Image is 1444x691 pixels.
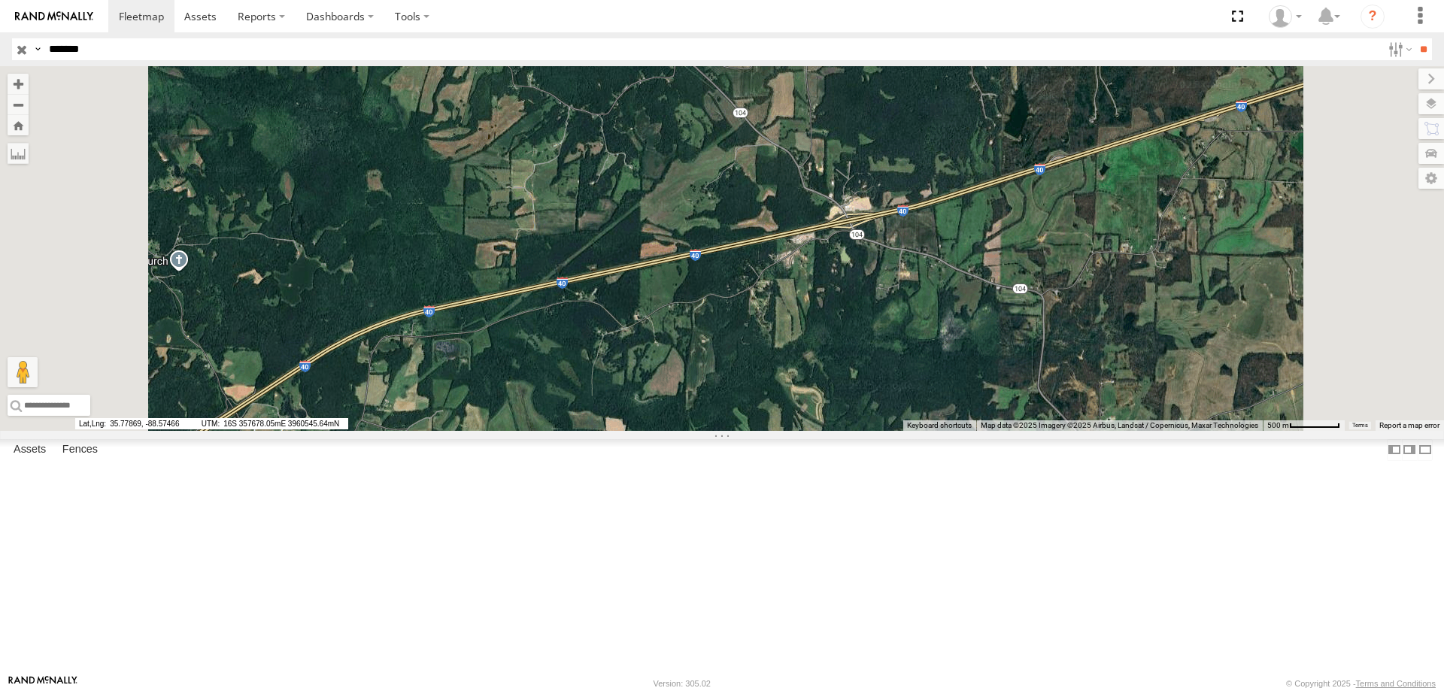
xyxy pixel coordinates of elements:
button: Keyboard shortcuts [907,420,972,431]
label: Map Settings [1418,168,1444,189]
label: Measure [8,143,29,164]
label: Fences [55,439,105,460]
button: Zoom out [8,94,29,115]
label: Search Filter Options [1382,38,1415,60]
label: Dock Summary Table to the Left [1387,439,1402,461]
button: Map Scale: 500 m per 64 pixels [1263,420,1345,431]
div: Nele . [1263,5,1307,28]
button: Zoom in [8,74,29,94]
button: Drag Pegman onto the map to open Street View [8,357,38,387]
img: rand-logo.svg [15,11,93,22]
span: 35.77869, -88.57466 [75,418,196,429]
i: ? [1361,5,1385,29]
span: Map data ©2025 Imagery ©2025 Airbus, Landsat / Copernicus, Maxar Technologies [981,421,1258,429]
a: Terms [1352,423,1368,429]
a: Report a map error [1379,421,1439,429]
a: Visit our Website [8,676,77,691]
div: Version: 305.02 [654,679,711,688]
label: Search Query [32,38,44,60]
button: Zoom Home [8,115,29,135]
a: Terms and Conditions [1356,679,1436,688]
span: 16S 357678.05mE 3960545.64mN [198,418,348,429]
label: Hide Summary Table [1418,439,1433,461]
span: 500 m [1267,421,1289,429]
label: Dock Summary Table to the Right [1402,439,1417,461]
div: © Copyright 2025 - [1286,679,1436,688]
label: Assets [6,439,53,460]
